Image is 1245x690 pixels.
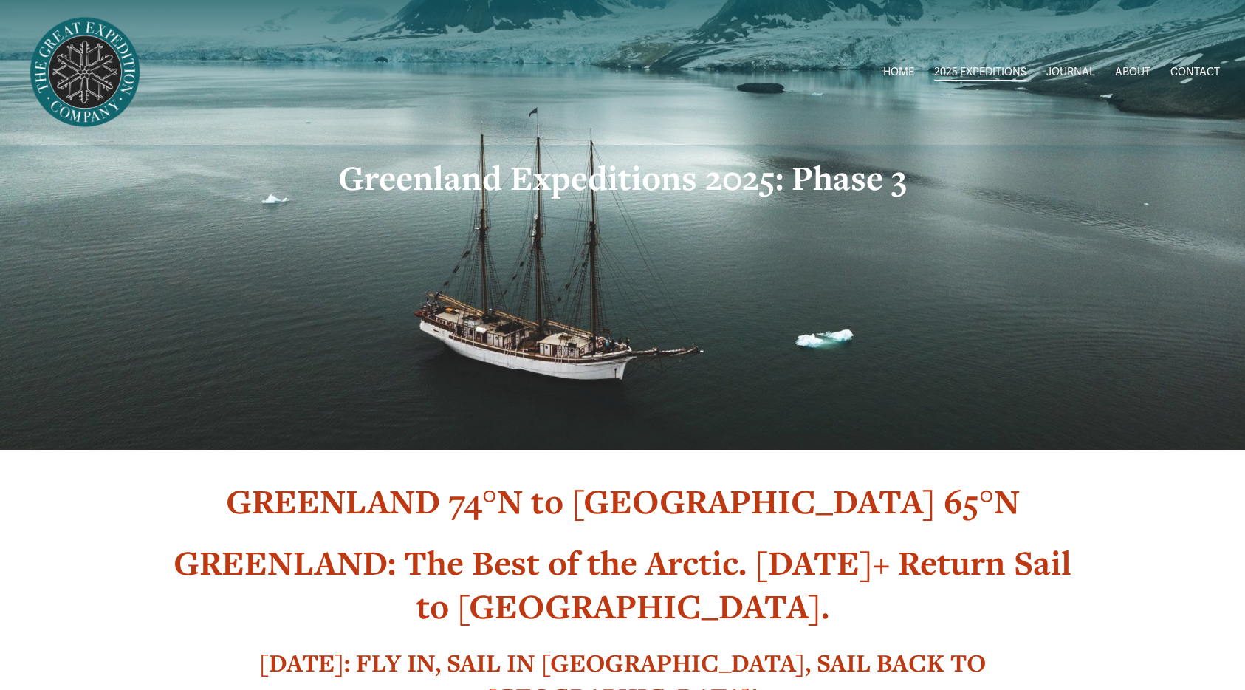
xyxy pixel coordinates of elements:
a: folder dropdown [934,61,1026,83]
strong: Greenland Expeditions 2025: Phase 3 [338,155,907,200]
img: Arctic Expeditions [25,13,145,132]
a: HOME [883,61,914,83]
a: CONTACT [1170,61,1220,83]
span: 2025 EXPEDITIONS [934,63,1026,82]
a: ABOUT [1115,61,1150,83]
a: JOURNAL [1046,61,1095,83]
strong: GREENLAND: The Best of the Arctic. [DATE]+ Return Sail to [GEOGRAPHIC_DATA]. [174,540,1080,629]
strong: GREENLAND 74°N to [GEOGRAPHIC_DATA] 65°N [226,479,1020,524]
